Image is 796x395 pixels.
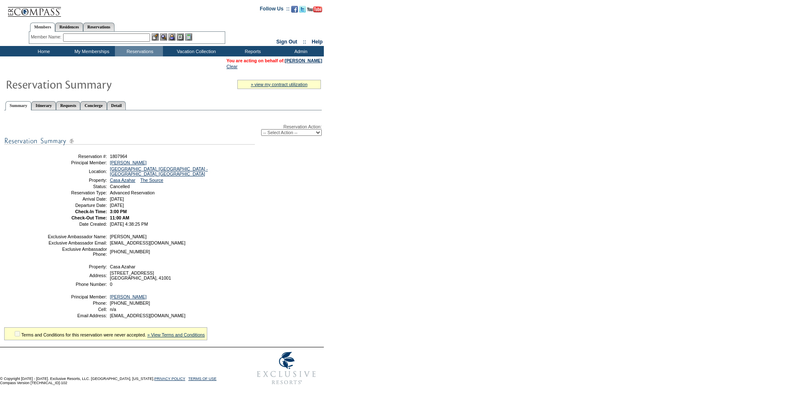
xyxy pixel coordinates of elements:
a: [PERSON_NAME] [110,160,147,165]
a: [PERSON_NAME] [110,294,147,299]
span: [PHONE_NUMBER] [110,249,150,254]
a: The Source [140,178,163,183]
td: Reservation Type: [47,190,107,195]
a: Clear [226,64,237,69]
a: Members [30,23,56,32]
a: Sign Out [276,39,297,45]
a: Follow us on Twitter [299,8,306,13]
td: Principal Member: [47,160,107,165]
td: My Memberships [67,46,115,56]
td: Property: [47,178,107,183]
img: Reservaton Summary [5,76,173,92]
img: Subscribe to our YouTube Channel [307,6,322,13]
a: TERMS OF USE [188,377,217,381]
img: Exclusive Resorts [249,347,324,389]
span: [EMAIL_ADDRESS][DOMAIN_NAME] [110,240,186,245]
a: Residences [55,23,83,31]
span: You are acting on behalf of: [226,58,322,63]
span: 1807964 [110,154,127,159]
a: Casa Azahar [110,178,135,183]
td: Exclusive Ambassador Email: [47,240,107,245]
span: Terms and Conditions for this reservation were never accepted. [21,332,146,337]
a: » view my contract utilization [251,82,308,87]
span: [DATE] [110,203,124,208]
td: Phone Number: [47,282,107,287]
a: Subscribe to our YouTube Channel [307,8,322,13]
td: Principal Member: [47,294,107,299]
a: Itinerary [31,101,56,110]
span: Casa Azahar [110,264,135,269]
a: Reservations [83,23,114,31]
td: Home [19,46,67,56]
td: Follow Us :: [260,5,290,15]
td: Address: [47,270,107,280]
a: PRIVACY POLICY [154,377,185,381]
strong: Check-In Time: [75,209,107,214]
span: 3:00 PM [110,209,127,214]
a: Become our fan on Facebook [291,8,298,13]
td: Property: [47,264,107,269]
img: b_edit.gif [152,33,159,41]
span: :: [303,39,306,45]
a: » View Terms and Conditions [148,332,205,337]
img: subTtlResSummary.gif [4,136,255,146]
img: Impersonate [168,33,175,41]
span: [PERSON_NAME] [110,234,147,239]
img: View [160,33,167,41]
a: Summary [5,101,31,110]
td: Email Address: [47,313,107,318]
span: 0 [110,282,112,287]
td: Reservation #: [47,154,107,159]
td: Admin [276,46,324,56]
span: [DATE] 4:38:25 PM [110,222,148,227]
img: Reservations [177,33,184,41]
td: Arrival Date: [47,196,107,201]
td: Phone: [47,301,107,306]
a: Requests [56,101,80,110]
img: Become our fan on Facebook [291,6,298,13]
a: Help [312,39,323,45]
td: Departure Date: [47,203,107,208]
span: Cancelled [110,184,130,189]
td: Exclusive Ambassador Phone: [47,247,107,257]
span: n/a [110,307,116,312]
img: Follow us on Twitter [299,6,306,13]
a: [PERSON_NAME] [285,58,322,63]
span: Advanced Reservation [110,190,155,195]
td: Location: [47,166,107,176]
span: [PHONE_NUMBER] [110,301,150,306]
td: Reservations [115,46,163,56]
td: Vacation Collection [163,46,228,56]
img: b_calculator.gif [185,33,192,41]
td: Reports [228,46,276,56]
span: [STREET_ADDRESS] [GEOGRAPHIC_DATA], 41001 [110,270,171,280]
span: [EMAIL_ADDRESS][DOMAIN_NAME] [110,313,186,318]
td: Status: [47,184,107,189]
td: Date Created: [47,222,107,227]
span: [DATE] [110,196,124,201]
td: Exclusive Ambassador Name: [47,234,107,239]
div: Reservation Action: [4,124,322,136]
a: [GEOGRAPHIC_DATA], [GEOGRAPHIC_DATA] - [GEOGRAPHIC_DATA], [GEOGRAPHIC_DATA] [110,166,208,176]
a: Detail [107,101,126,110]
div: Member Name: [31,33,63,41]
span: 11:00 AM [110,215,129,220]
a: Concierge [80,101,107,110]
td: Cell: [47,307,107,312]
strong: Check-Out Time: [71,215,107,220]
